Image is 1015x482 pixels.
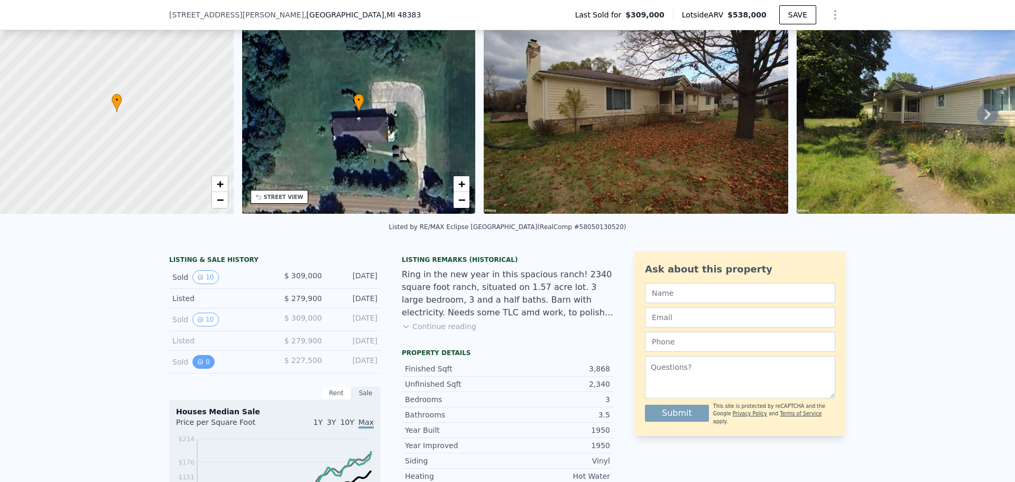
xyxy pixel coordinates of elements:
div: Rent [321,386,351,400]
div: Hot Water [508,471,610,481]
a: Privacy Policy [733,411,767,416]
span: $ 309,000 [284,271,322,280]
span: Lotside ARV [682,10,727,20]
div: STREET VIEW [264,193,303,201]
tspan: $214 [178,435,195,443]
button: Submit [645,405,709,422]
tspan: $176 [178,459,195,466]
span: − [458,193,465,206]
span: $ 279,900 [284,294,322,303]
div: Ring in the new year in this spacious ranch! 2340 square foot ranch, situated on 1.57 acre lot. 3... [402,268,613,319]
span: + [216,177,223,190]
span: • [112,95,122,105]
div: Heating [405,471,508,481]
div: Property details [402,349,613,357]
div: Siding [405,456,508,466]
div: LISTING & SALE HISTORY [169,256,381,266]
div: Vinyl [508,456,610,466]
div: • [112,94,122,112]
span: 1Y [313,418,322,426]
span: + [458,177,465,190]
button: View historical data [192,355,215,369]
span: • [354,95,364,105]
div: 3 [508,394,610,405]
span: Max [358,418,374,429]
div: This site is protected by reCAPTCHA and the Google and apply. [713,403,835,425]
img: Sale: 64206522 Parcel: 57538557 [484,11,788,214]
span: − [216,193,223,206]
input: Email [645,307,835,328]
button: SAVE [779,5,816,24]
div: Listed [172,335,266,346]
div: [DATE] [330,335,377,346]
a: Zoom in [454,176,469,192]
a: Zoom out [212,192,228,208]
div: [DATE] [330,293,377,304]
div: Sold [172,355,266,369]
span: $538,000 [727,11,767,19]
div: [DATE] [330,313,377,326]
div: [DATE] [330,270,377,284]
div: Sale [351,386,381,400]
span: Last Sold for [575,10,626,20]
span: 3Y [327,418,336,426]
div: • [354,94,364,112]
span: 10Y [340,418,354,426]
div: 1950 [508,440,610,451]
div: Houses Median Sale [176,406,374,417]
div: Bathrooms [405,410,508,420]
span: [STREET_ADDRESS][PERSON_NAME] [169,10,304,20]
a: Terms of Service [780,411,822,416]
span: $ 309,000 [284,314,322,322]
span: $309,000 [625,10,665,20]
input: Name [645,283,835,303]
tspan: $151 [178,474,195,481]
span: , MI 48383 [384,11,421,19]
button: Continue reading [402,321,476,332]
button: View historical data [192,270,218,284]
div: Sold [172,270,266,284]
div: Year Improved [405,440,508,451]
div: 3,868 [508,363,610,374]
div: Price per Square Foot [176,417,275,434]
button: View historical data [192,313,218,326]
div: Unfinished Sqft [405,379,508,389]
div: [DATE] [330,355,377,369]
span: , [GEOGRAPHIC_DATA] [304,10,421,20]
div: Listing Remarks (Historical) [402,256,613,264]
div: Year Built [405,425,508,435]
button: Show Options [825,4,846,25]
div: 1950 [508,425,610,435]
div: Bedrooms [405,394,508,405]
div: Listed by RE/MAX Eclipse [GEOGRAPHIC_DATA] (RealComp #58050130520) [389,223,626,231]
span: $ 227,500 [284,356,322,365]
span: $ 279,900 [284,337,322,345]
input: Phone [645,332,835,352]
div: 3.5 [508,410,610,420]
a: Zoom in [212,176,228,192]
div: 2,340 [508,379,610,389]
div: Finished Sqft [405,363,508,374]
div: Ask about this property [645,262,835,277]
a: Zoom out [454,192,469,208]
div: Listed [172,293,266,304]
div: Sold [172,313,266,326]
